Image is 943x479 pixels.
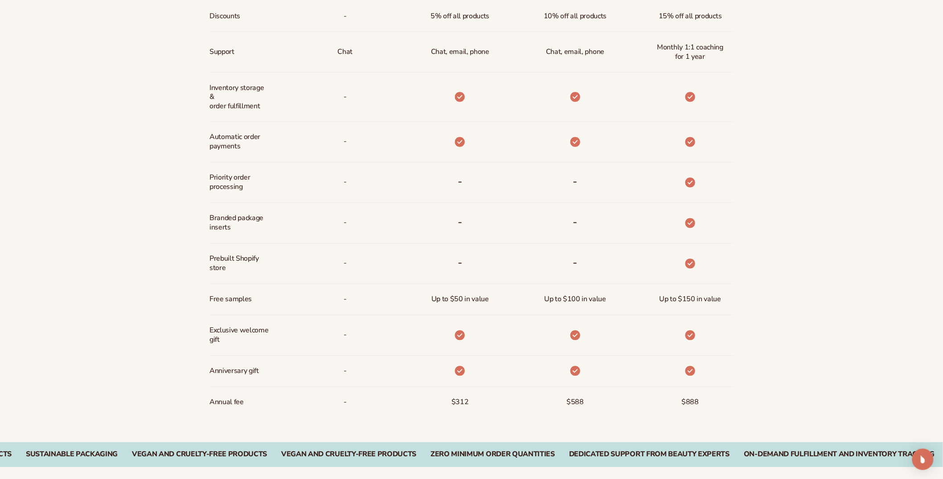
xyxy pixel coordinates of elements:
[544,291,606,308] span: Up to $100 in value
[458,175,463,189] b: -
[209,129,269,155] span: Automatic order payments
[209,210,269,236] span: Branded package inserts
[573,256,578,270] b: -
[26,450,118,459] div: SUSTAINABLE PACKAGING
[344,134,347,150] span: -
[430,450,555,459] div: Zero Minimum Order QuantitieS
[451,394,469,411] span: $312
[209,170,269,196] span: Priority order processing
[209,8,240,25] span: Discounts
[344,174,347,191] span: -
[573,175,578,189] b: -
[344,394,347,411] span: -
[458,256,463,270] b: -
[544,8,607,25] span: 10% off all products
[654,39,726,65] span: Monthly 1:1 coaching for 1 year
[344,255,347,272] span: -
[209,323,269,348] span: Exclusive welcome gift
[209,80,269,115] span: Inventory storage & order fulfillment
[659,8,722,25] span: 15% off all products
[912,449,934,470] div: Open Intercom Messenger
[344,291,347,308] span: -
[337,44,353,60] p: Chat
[344,8,347,25] span: -
[431,44,489,60] p: Chat, email, phone
[209,394,244,411] span: Annual fee
[546,44,604,60] span: Chat, email, phone
[209,291,252,308] span: Free samples
[344,215,347,231] span: -
[209,251,269,277] span: Prebuilt Shopify store
[132,450,267,459] div: VEGAN AND CRUELTY-FREE PRODUCTS
[344,363,347,380] span: -
[431,291,489,308] span: Up to $50 in value
[659,291,721,308] span: Up to $150 in value
[209,44,234,60] span: Support
[566,394,584,411] span: $588
[344,327,347,344] span: -
[682,394,699,411] span: $888
[344,89,347,105] p: -
[744,450,935,459] div: On-Demand Fulfillment and Inventory Tracking
[569,450,730,459] div: Dedicated Support From Beauty Experts
[573,215,578,229] b: -
[209,363,259,380] span: Anniversary gift
[431,8,490,25] span: 5% off all products
[281,450,416,459] div: Vegan and Cruelty-Free Products
[458,215,463,229] b: -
